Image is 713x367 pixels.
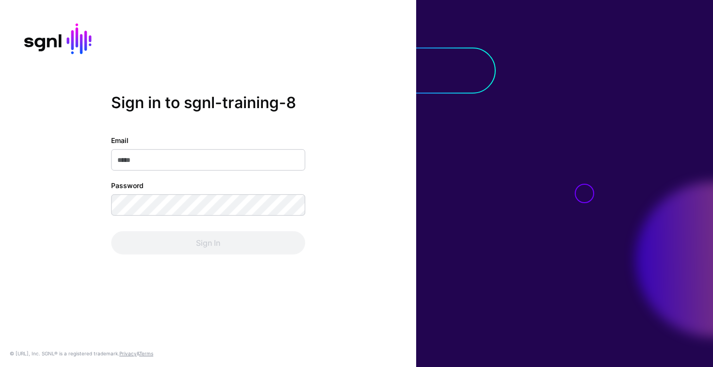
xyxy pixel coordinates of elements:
h2: Sign in to sgnl-training-8 [111,93,305,112]
a: Privacy [119,351,137,356]
div: © [URL], Inc. SGNL® is a registered trademark. & [10,350,153,357]
label: Password [111,180,144,191]
a: Terms [139,351,153,356]
label: Email [111,135,129,145]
